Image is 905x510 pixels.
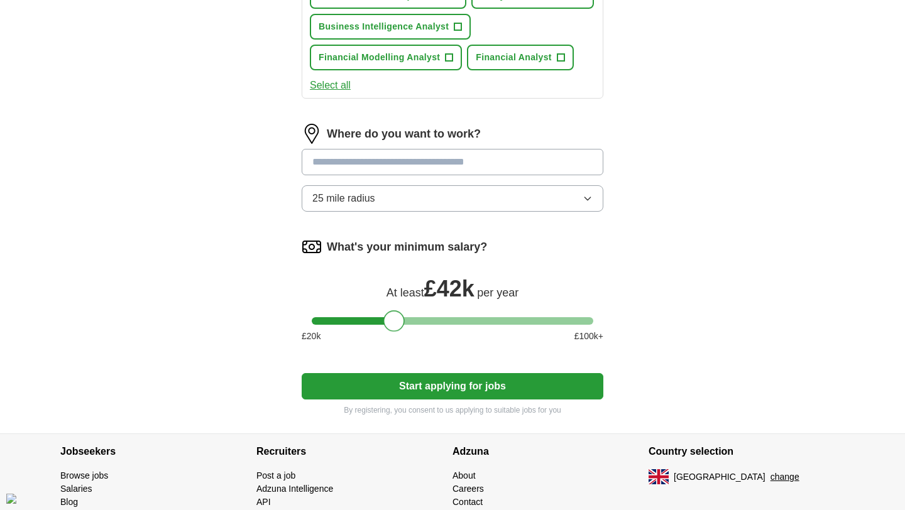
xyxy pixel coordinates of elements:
[327,126,481,143] label: Where do you want to work?
[6,494,16,504] img: Cookie%20settings
[574,330,603,343] span: £ 100 k+
[452,497,483,507] a: Contact
[649,469,669,484] img: UK flag
[477,286,518,299] span: per year
[302,404,603,416] p: By registering, you consent to us applying to suitable jobs for you
[60,470,108,480] a: Browse jobs
[60,497,78,507] a: Blog
[302,185,603,212] button: 25 mile radius
[452,470,476,480] a: About
[6,494,16,504] div: Cookie consent button
[310,14,471,40] button: Business Intelligence Analyst
[771,470,799,484] button: change
[256,484,333,494] a: Adzuna Intelligence
[302,124,322,144] img: location.png
[302,373,603,399] button: Start applying for jobs
[310,45,462,70] button: Financial Modelling Analyst
[319,51,440,64] span: Financial Modelling Analyst
[467,45,574,70] button: Financial Analyst
[649,434,845,469] h4: Country selection
[256,497,271,507] a: API
[452,484,484,494] a: Careers
[319,20,449,33] span: Business Intelligence Analyst
[387,286,424,299] span: At least
[312,191,375,206] span: 25 mile radius
[674,470,765,484] span: [GEOGRAPHIC_DATA]
[476,51,552,64] span: Financial Analyst
[424,276,474,301] span: £ 42k
[310,78,351,93] button: Select all
[256,470,295,480] a: Post a job
[327,239,487,256] label: What's your minimum salary?
[302,330,321,343] span: £ 20 k
[302,237,322,257] img: salary.png
[60,484,92,494] a: Salaries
